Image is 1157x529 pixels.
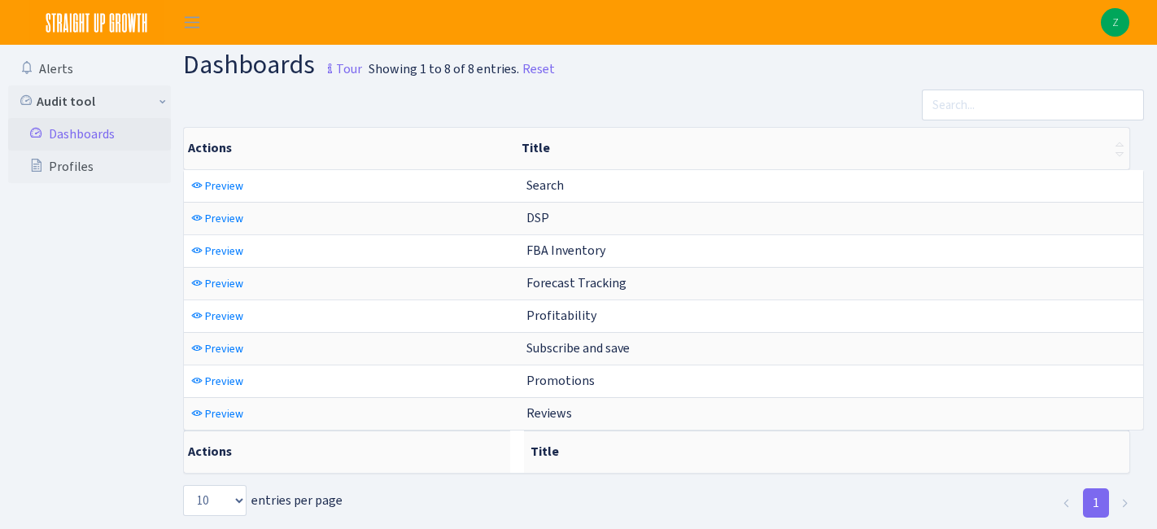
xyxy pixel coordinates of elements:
[183,485,343,516] label: entries per page
[183,51,362,83] h1: Dashboards
[526,177,564,194] span: Search
[187,336,247,361] a: Preview
[315,47,362,81] a: Tour
[526,209,549,226] span: DSP
[1101,8,1129,37] a: Z
[205,243,243,259] span: Preview
[205,276,243,291] span: Preview
[515,128,1129,169] th: Title : activate to sort column ascending
[172,9,212,36] button: Toggle navigation
[320,55,362,83] small: Tour
[8,118,171,151] a: Dashboards
[526,307,596,324] span: Profitability
[187,304,247,329] a: Preview
[8,151,171,183] a: Profiles
[205,308,243,324] span: Preview
[1083,488,1109,518] a: 1
[205,341,243,356] span: Preview
[187,271,247,296] a: Preview
[8,53,171,85] a: Alerts
[187,173,247,199] a: Preview
[184,128,515,169] th: Actions
[522,59,555,79] a: Reset
[187,238,247,264] a: Preview
[8,85,171,118] a: Audit tool
[205,406,243,422] span: Preview
[526,274,627,291] span: Forecast Tracking
[526,404,572,422] span: Reviews
[205,211,243,226] span: Preview
[526,242,605,259] span: FBA Inventory
[1101,8,1129,37] img: Zach Belous
[183,485,247,516] select: entries per page
[187,401,247,426] a: Preview
[187,369,247,394] a: Preview
[526,339,630,356] span: Subscribe and save
[187,206,247,231] a: Preview
[524,431,1130,473] th: Title
[205,178,243,194] span: Preview
[526,372,595,389] span: Promotions
[369,59,519,79] div: Showing 1 to 8 of 8 entries.
[184,431,510,473] th: Actions
[205,374,243,389] span: Preview
[922,90,1144,120] input: Search...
